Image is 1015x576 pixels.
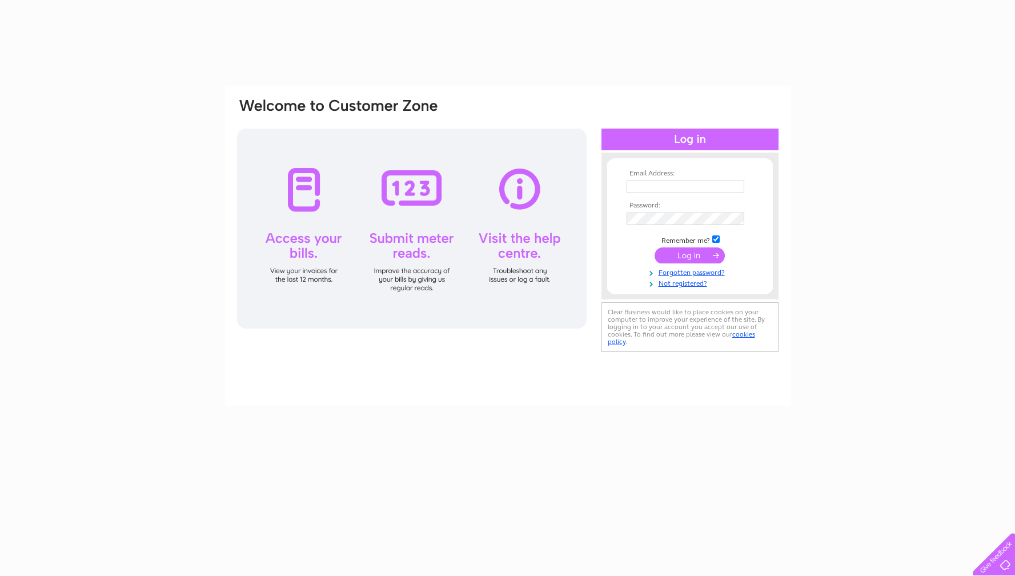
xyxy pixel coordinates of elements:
[627,266,756,277] a: Forgotten password?
[624,202,756,210] th: Password:
[608,330,755,346] a: cookies policy
[624,234,756,245] td: Remember me?
[627,277,756,288] a: Not registered?
[601,302,779,352] div: Clear Business would like to place cookies on your computer to improve your experience of the sit...
[624,170,756,178] th: Email Address:
[655,247,725,263] input: Submit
